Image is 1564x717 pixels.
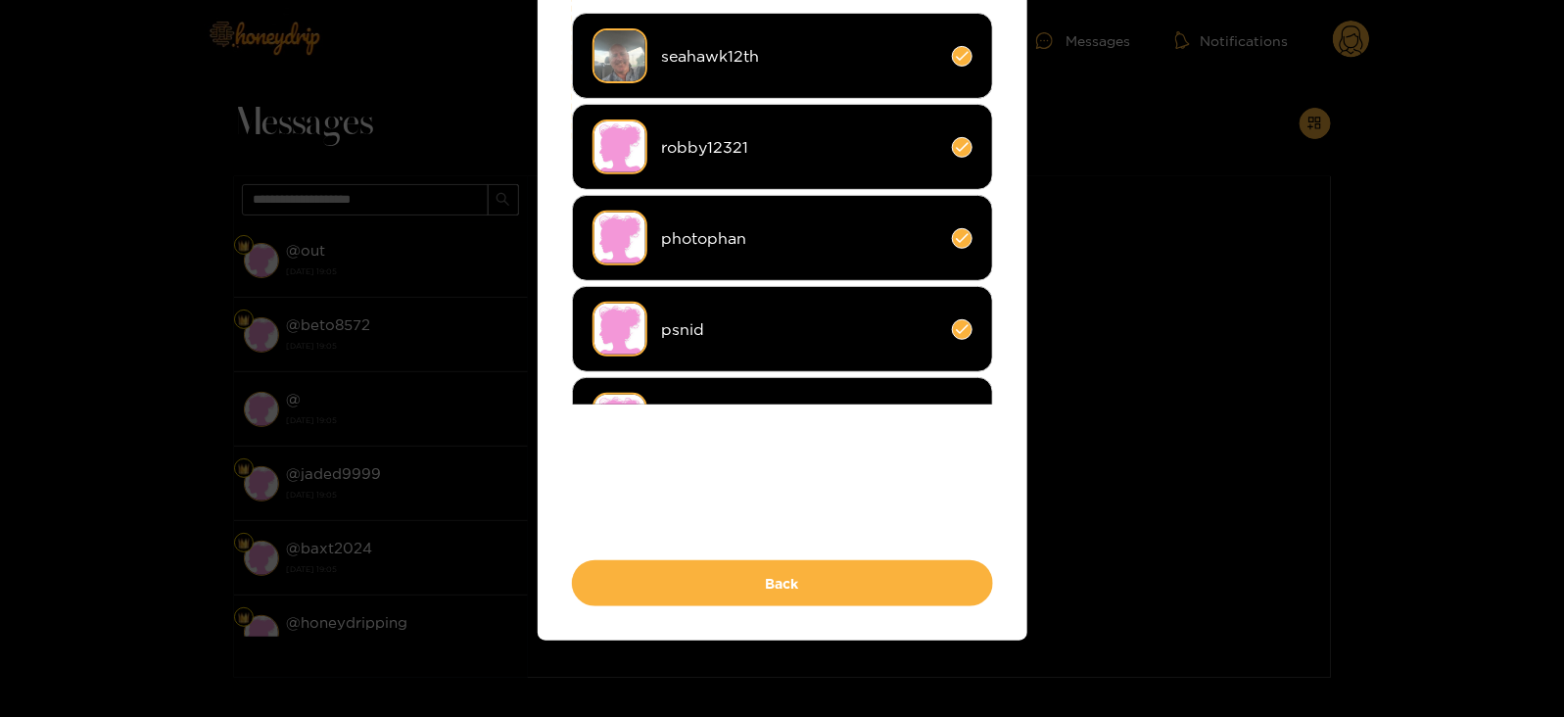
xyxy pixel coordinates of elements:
[592,119,647,174] img: no-avatar.png
[662,45,937,68] span: seahawk12th
[662,227,937,250] span: photophan
[572,560,993,606] button: Back
[592,211,647,265] img: no-avatar.png
[662,318,937,341] span: psnid
[592,302,647,357] img: no-avatar.png
[592,28,647,83] img: 8a4e8-img_3262.jpeg
[592,393,647,448] img: no-avatar.png
[662,136,937,159] span: robby12321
